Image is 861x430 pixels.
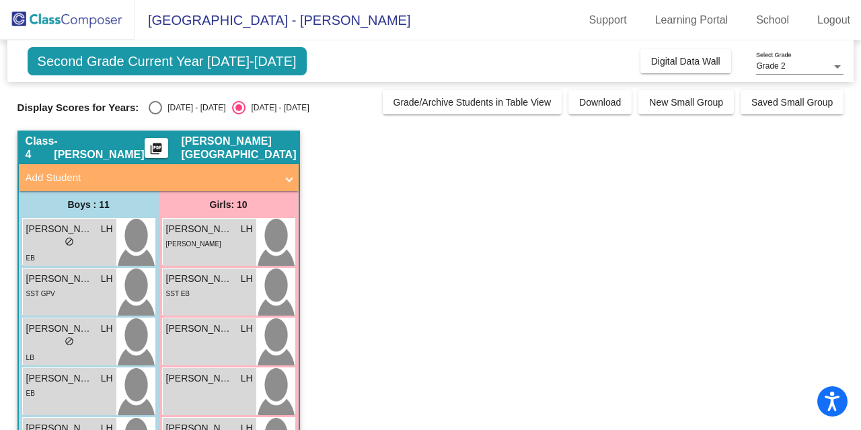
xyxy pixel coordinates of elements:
[26,371,93,386] span: [PERSON_NAME]
[159,191,299,218] div: Girls: 10
[101,222,113,236] span: LH
[54,135,144,162] span: - [PERSON_NAME]
[149,101,309,114] mat-radio-group: Select an option
[101,322,113,336] span: LH
[166,371,233,386] span: [PERSON_NAME]
[568,90,632,114] button: Download
[19,191,159,218] div: Boys : 11
[166,290,190,297] span: SST EB
[578,9,638,31] a: Support
[26,390,35,397] span: EB
[166,272,233,286] span: [PERSON_NAME]
[579,97,621,108] span: Download
[383,90,562,114] button: Grade/Archive Students in Table View
[17,102,139,114] span: Display Scores for Years:
[640,49,731,73] button: Digital Data Wall
[241,222,253,236] span: LH
[644,9,739,31] a: Learning Portal
[756,61,785,71] span: Grade 2
[162,102,225,114] div: [DATE] - [DATE]
[741,90,844,114] button: Saved Small Group
[26,135,54,162] span: Class 4
[241,371,253,386] span: LH
[241,322,253,336] span: LH
[649,97,723,108] span: New Small Group
[148,142,164,161] mat-icon: picture_as_pdf
[26,290,55,297] span: SST GPV
[246,102,309,114] div: [DATE] - [DATE]
[26,272,93,286] span: [PERSON_NAME]
[394,97,552,108] span: Grade/Archive Students in Table View
[145,138,168,158] button: Print Students Details
[651,56,720,67] span: Digital Data Wall
[26,254,35,262] span: EB
[182,135,297,162] span: [PERSON_NAME][GEOGRAPHIC_DATA]
[745,9,800,31] a: School
[241,272,253,286] span: LH
[166,322,233,336] span: [PERSON_NAME]
[19,164,299,191] mat-expansion-panel-header: Add Student
[26,222,93,236] span: [PERSON_NAME]
[807,9,861,31] a: Logout
[28,47,307,75] span: Second Grade Current Year [DATE]-[DATE]
[135,9,410,31] span: [GEOGRAPHIC_DATA] - [PERSON_NAME]
[26,322,93,336] span: [PERSON_NAME]
[638,90,734,114] button: New Small Group
[101,272,113,286] span: LH
[101,371,113,386] span: LH
[65,237,74,246] span: do_not_disturb_alt
[751,97,833,108] span: Saved Small Group
[26,170,276,186] mat-panel-title: Add Student
[26,354,34,361] span: LB
[166,240,221,248] span: [PERSON_NAME]
[65,336,74,346] span: do_not_disturb_alt
[166,222,233,236] span: [PERSON_NAME]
